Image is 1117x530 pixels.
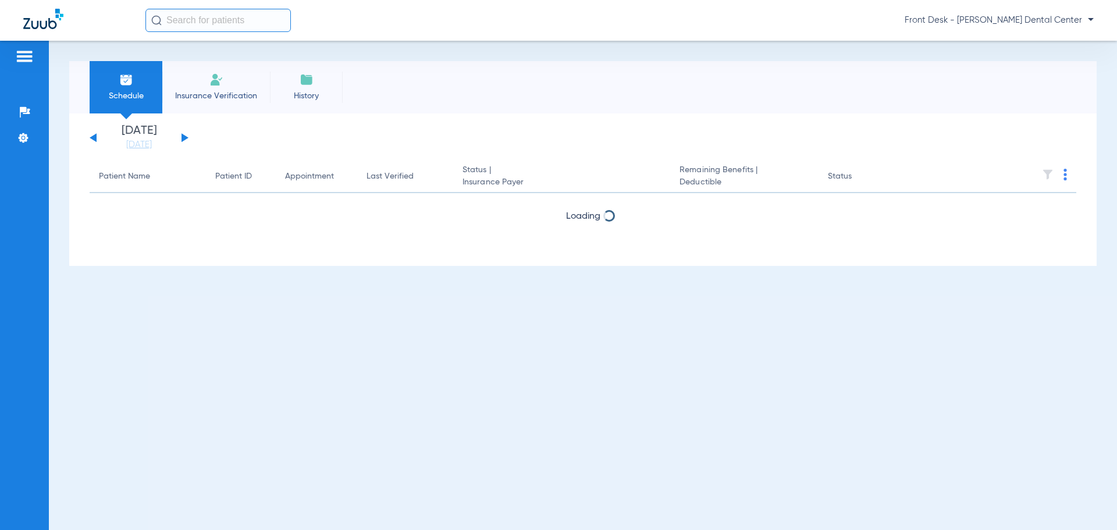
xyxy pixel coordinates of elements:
[279,90,334,102] span: History
[819,161,897,193] th: Status
[104,139,174,151] a: [DATE]
[98,90,154,102] span: Schedule
[99,170,150,183] div: Patient Name
[463,176,661,188] span: Insurance Payer
[1063,169,1067,180] img: group-dot-blue.svg
[566,212,600,221] span: Loading
[285,170,348,183] div: Appointment
[209,73,223,87] img: Manual Insurance Verification
[145,9,291,32] input: Search for patients
[905,15,1094,26] span: Front Desk - [PERSON_NAME] Dental Center
[104,125,174,151] li: [DATE]
[300,73,314,87] img: History
[151,15,162,26] img: Search Icon
[23,9,63,29] img: Zuub Logo
[215,170,252,183] div: Patient ID
[453,161,670,193] th: Status |
[670,161,818,193] th: Remaining Benefits |
[119,73,133,87] img: Schedule
[15,49,34,63] img: hamburger-icon
[367,170,414,183] div: Last Verified
[99,170,197,183] div: Patient Name
[680,176,809,188] span: Deductible
[285,170,334,183] div: Appointment
[215,170,266,183] div: Patient ID
[367,170,444,183] div: Last Verified
[1042,169,1054,180] img: filter.svg
[171,90,261,102] span: Insurance Verification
